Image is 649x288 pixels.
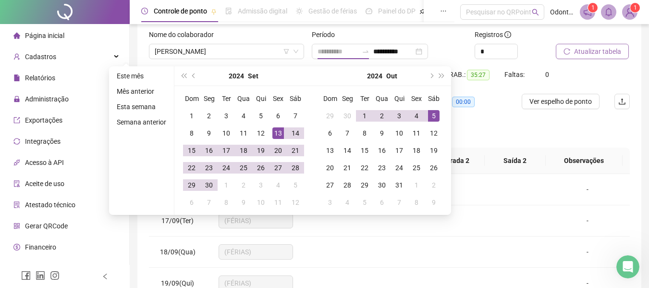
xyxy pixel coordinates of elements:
td: 2024-09-29 [183,176,200,194]
button: month panel [248,66,258,86]
td: 2024-11-08 [408,194,425,211]
td: 2024-10-15 [356,142,373,159]
td: 2024-10-31 [391,176,408,194]
div: 2 [376,110,388,122]
div: 11 [272,197,284,208]
span: Faltas: [504,71,526,78]
div: 28 [342,179,353,191]
div: 14 [342,145,353,156]
td: 2024-09-17 [218,142,235,159]
div: 15 [359,145,370,156]
td: 2024-10-10 [252,194,269,211]
span: Painel do DP [378,7,416,15]
span: Aceite de uso [25,180,64,188]
div: 4 [272,179,284,191]
th: Qui [391,90,408,107]
td: 2024-09-05 [252,107,269,125]
li: Este mês [113,70,170,82]
span: 35:27 [467,70,490,80]
div: 10 [393,127,405,139]
td: 2024-09-11 [235,125,252,142]
span: Acesso à API [25,159,64,166]
td: 2024-09-10 [218,125,235,142]
th: Observações [546,148,623,174]
div: 1 [220,179,232,191]
span: dashboard [366,8,372,14]
div: 7 [203,197,215,208]
span: Admissão digital [238,7,287,15]
div: 5 [428,110,440,122]
div: 21 [290,145,301,156]
span: Registros [475,29,511,40]
td: 2024-09-06 [269,107,287,125]
span: sun [296,8,303,14]
span: - [587,248,588,256]
sup: 1 [588,3,598,13]
td: 2024-09-14 [287,125,304,142]
div: 12 [255,127,267,139]
button: year panel [367,66,382,86]
span: (FÉRIAS) [224,213,287,228]
button: super-prev-year [178,66,189,86]
th: Seg [200,90,218,107]
div: 15 [186,145,197,156]
div: 23 [376,162,388,174]
div: 4 [238,110,249,122]
td: 2024-10-19 [425,142,442,159]
span: Observações [553,155,615,166]
td: 2024-09-12 [252,125,269,142]
td: 2024-10-03 [391,107,408,125]
td: 2024-10-13 [321,142,339,159]
td: 2024-10-03 [252,176,269,194]
div: 26 [255,162,267,174]
div: 8 [220,197,232,208]
div: 8 [186,127,197,139]
div: 24 [220,162,232,174]
div: 19 [428,145,440,156]
div: 23 [203,162,215,174]
td: 2024-10-08 [356,125,373,142]
td: 2024-10-23 [373,159,391,176]
span: 17/09(Ter) [161,217,194,225]
th: Qua [373,90,391,107]
td: 2024-11-03 [321,194,339,211]
span: swap-right [362,48,369,55]
div: 4 [342,197,353,208]
th: Ter [356,90,373,107]
span: Cadastros [25,53,56,61]
span: facebook [21,271,31,280]
button: next-year [426,66,436,86]
th: Sex [408,90,425,107]
span: dollar [13,244,20,250]
td: 2024-09-23 [200,159,218,176]
td: 2024-09-29 [321,107,339,125]
th: Dom [183,90,200,107]
td: 2024-10-09 [373,125,391,142]
label: Período [312,29,341,40]
div: 26 [428,162,440,174]
div: 29 [359,179,370,191]
label: Nome do colaborador [149,29,220,40]
div: 1 [411,179,422,191]
td: 2024-09-25 [235,159,252,176]
span: Gerar QRCode [25,222,68,230]
td: 2024-10-11 [269,194,287,211]
button: prev-year [189,66,199,86]
td: 2024-09-18 [235,142,252,159]
span: home [13,32,20,39]
div: 8 [411,197,422,208]
span: filter [283,49,289,54]
td: 2024-10-18 [408,142,425,159]
div: 11 [238,127,249,139]
div: 5 [290,179,301,191]
span: Exportações [25,116,62,124]
div: 21 [342,162,353,174]
td: 2024-10-28 [339,176,356,194]
div: 29 [324,110,336,122]
td: 2024-10-06 [183,194,200,211]
span: (FÉRIAS) [224,245,287,259]
td: 2024-09-02 [200,107,218,125]
th: Sex [269,90,287,107]
span: 18/09(Qua) [160,248,196,256]
span: export [13,117,20,124]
